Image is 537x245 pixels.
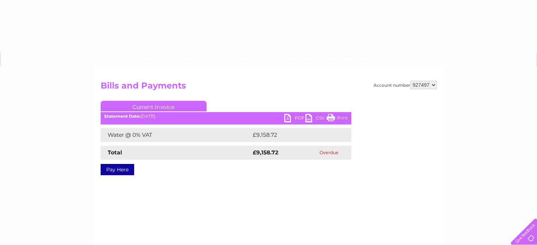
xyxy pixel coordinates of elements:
td: Overdue [307,146,351,160]
div: [DATE] [101,114,351,119]
a: Make A Payment [320,53,378,66]
a: PDF [284,114,305,124]
td: £9,158.72 [251,128,340,142]
strong: £9,158.72 [253,149,278,156]
div: Account number [374,81,437,89]
h2: Bills and Payments [101,81,437,94]
a: My Clear Business [106,53,164,66]
a: CSV [305,114,327,124]
a: Customer Help [267,53,325,66]
a: Pay Here [101,164,134,175]
strong: Total [108,149,122,156]
a: Print [327,114,348,124]
b: Statement Date: [104,114,141,119]
a: Current Invoice [101,101,207,111]
a: Services [213,53,271,66]
a: My Account [159,53,217,66]
td: Water @ 0% VAT [101,128,251,142]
